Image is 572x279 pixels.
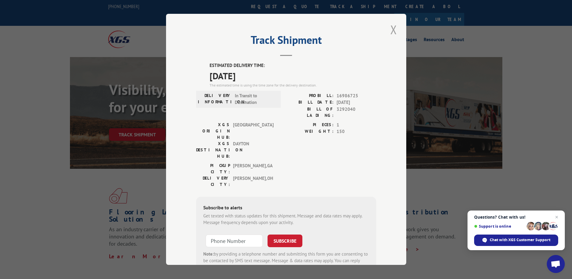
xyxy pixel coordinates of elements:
div: by providing a telephone number and submitting this form you are consenting to be contacted by SM... [203,251,369,271]
label: BILL DATE: [286,99,334,106]
input: Phone Number [206,235,263,247]
span: 1 [337,122,376,129]
span: In Transit to Destination [235,92,275,106]
label: BILL OF LADING: [286,106,334,119]
span: [DATE] [337,99,376,106]
label: PIECES: [286,122,334,129]
label: PROBILL: [286,92,334,99]
a: Open chat [547,255,565,273]
span: [PERSON_NAME] , OH [233,175,274,188]
span: DAYTON [233,141,274,159]
label: WEIGHT: [286,129,334,135]
strong: Note: [203,251,214,257]
span: Chat with XGS Customer Support [474,235,558,246]
label: XGS DESTINATION HUB: [196,141,230,159]
h2: Track Shipment [196,36,376,47]
button: Close modal [389,21,399,38]
button: SUBSCRIBE [268,235,302,247]
span: [GEOGRAPHIC_DATA] [233,122,274,141]
span: [DATE] [210,69,376,83]
span: 3292040 [337,106,376,119]
span: 150 [337,129,376,135]
div: Subscribe to alerts [203,204,369,213]
label: DELIVERY INFORMATION: [198,92,232,106]
label: PICKUP CITY: [196,162,230,175]
label: ESTIMATED DELIVERY TIME: [210,62,376,69]
span: 16986725 [337,92,376,99]
span: [PERSON_NAME] , GA [233,162,274,175]
span: Questions? Chat with us! [474,215,558,220]
span: Support is online [474,224,525,229]
span: Chat with XGS Customer Support [490,237,550,243]
div: Get texted with status updates for this shipment. Message and data rates may apply. Message frequ... [203,213,369,226]
label: XGS ORIGIN HUB: [196,122,230,141]
label: DELIVERY CITY: [196,175,230,188]
div: The estimated time is using the time zone for the delivery destination. [210,83,376,88]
